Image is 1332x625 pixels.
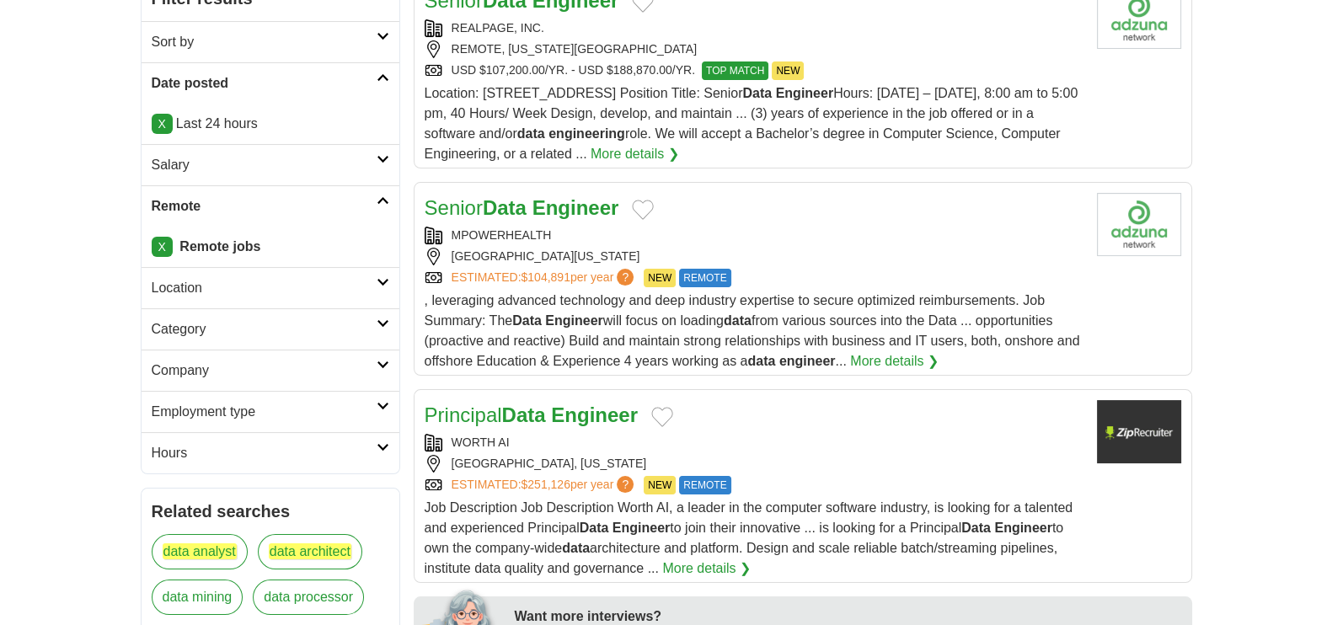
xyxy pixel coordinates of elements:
span: NEW [644,269,676,287]
span: Location: [STREET_ADDRESS] Position Title: Senior Hours: [DATE] – [DATE], 8:00 am to 5:00 pm, 40 ... [425,86,1078,161]
h2: Category [152,319,377,339]
a: Location [142,267,399,308]
strong: Data [742,86,772,100]
strong: Data [580,521,609,535]
strong: data [724,313,752,328]
h2: Company [152,361,377,381]
a: data processor [253,580,364,615]
strong: Engineer [551,403,638,426]
span: Job Description Job Description Worth AI, a leader in the computer software industry, is looking ... [425,500,1073,575]
a: Remote [142,185,399,227]
h2: Salary [152,155,377,175]
span: REMOTE [679,476,730,494]
a: More details ❯ [662,558,751,579]
a: ESTIMATED:$251,126per year? [452,476,638,494]
button: Add to favorite jobs [651,407,673,427]
div: USD $107,200.00/YR. - USD $188,870.00/YR. [425,61,1083,80]
a: SeniorData Engineer [425,196,619,219]
strong: engineering [548,126,625,141]
a: Date posted [142,62,399,104]
div: MPOWERHEALTH [425,227,1083,244]
span: $104,891 [521,270,570,284]
img: Company logo [1097,400,1181,463]
strong: data [747,354,775,368]
strong: data [517,126,545,141]
h2: Employment type [152,402,377,422]
p: Last 24 hours [152,114,389,134]
strong: Data [512,313,542,328]
em: data architect [269,543,351,559]
div: [GEOGRAPHIC_DATA], [US_STATE] [425,455,1083,473]
a: More details ❯ [850,351,939,371]
h2: Location [152,278,377,298]
strong: data [562,541,590,555]
strong: Data [502,403,546,426]
a: data architect [258,534,362,569]
a: Company [142,350,399,391]
h2: Hours [152,443,377,463]
span: NEW [772,61,804,80]
span: NEW [644,476,676,494]
span: TOP MATCH [702,61,768,80]
a: More details ❯ [591,144,679,164]
div: WORTH AI [425,434,1083,451]
strong: engineer [779,354,836,368]
img: Company logo [1097,193,1181,256]
a: Hours [142,432,399,473]
strong: Data [483,196,527,219]
strong: Engineer [532,196,619,219]
a: PrincipalData Engineer [425,403,638,426]
a: X [152,114,173,134]
button: Add to favorite jobs [632,200,654,220]
div: [GEOGRAPHIC_DATA][US_STATE] [425,248,1083,265]
a: Salary [142,144,399,185]
a: Category [142,308,399,350]
h2: Sort by [152,32,377,52]
a: X [152,237,173,257]
strong: Engineer [994,521,1051,535]
strong: Remote jobs [179,239,260,254]
h2: Date posted [152,73,377,93]
a: Employment type [142,391,399,432]
span: , leveraging advanced technology and deep industry expertise to secure optimized reimbursements. ... [425,293,1080,368]
strong: Engineer [613,521,670,535]
span: REMOTE [679,269,730,287]
em: data analyst [163,543,237,559]
strong: Data [961,521,991,535]
span: ? [617,476,634,493]
a: data analyst [152,534,248,569]
a: data mining [152,580,243,615]
h2: Related searches [152,499,389,524]
h2: Remote [152,196,377,216]
strong: Engineer [545,313,602,328]
strong: Engineer [776,86,833,100]
a: Sort by [142,21,399,62]
div: REMOTE, [US_STATE][GEOGRAPHIC_DATA] [425,40,1083,58]
div: REALPAGE, INC. [425,19,1083,37]
span: ? [617,269,634,286]
span: $251,126 [521,478,570,491]
a: ESTIMATED:$104,891per year? [452,269,638,287]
